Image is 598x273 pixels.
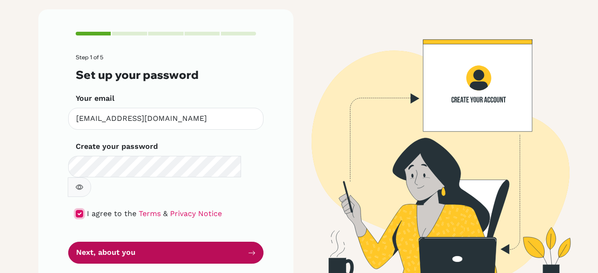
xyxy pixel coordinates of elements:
label: Create your password [76,141,158,152]
a: Privacy Notice [170,209,222,218]
input: Insert your email* [68,108,263,130]
a: Terms [139,209,161,218]
span: I agree to the [87,209,136,218]
span: & [163,209,168,218]
label: Your email [76,93,114,104]
button: Next, about you [68,242,263,264]
span: Step 1 of 5 [76,54,103,61]
h3: Set up your password [76,68,256,82]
